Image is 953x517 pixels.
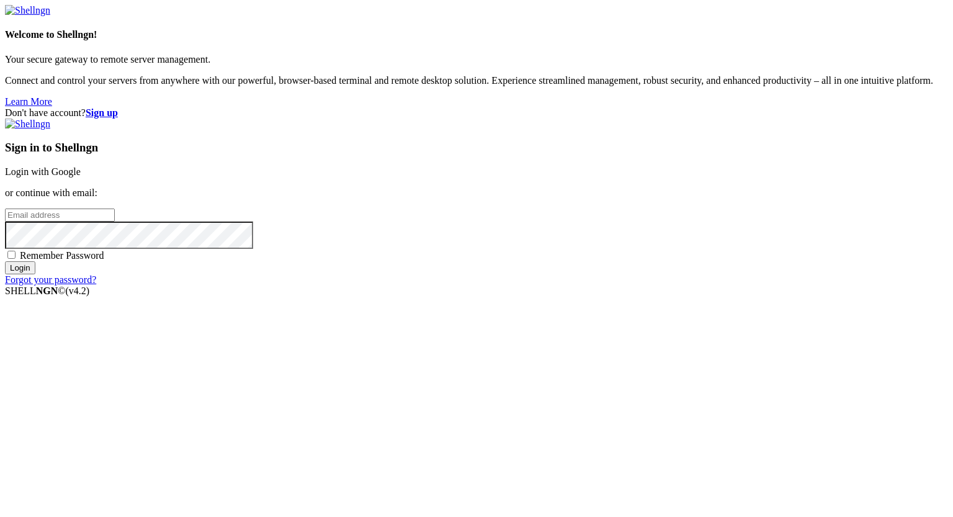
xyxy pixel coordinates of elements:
[86,107,118,118] a: Sign up
[5,274,96,285] a: Forgot your password?
[5,285,89,296] span: SHELL ©
[5,166,81,177] a: Login with Google
[20,250,104,261] span: Remember Password
[66,285,90,296] span: 4.2.0
[5,96,52,107] a: Learn More
[5,209,115,222] input: Email address
[5,141,948,155] h3: Sign in to Shellngn
[5,119,50,130] img: Shellngn
[5,5,50,16] img: Shellngn
[5,107,948,119] div: Don't have account?
[5,29,948,40] h4: Welcome to Shellngn!
[5,54,948,65] p: Your secure gateway to remote server management.
[36,285,58,296] b: NGN
[5,187,948,199] p: or continue with email:
[5,261,35,274] input: Login
[5,75,948,86] p: Connect and control your servers from anywhere with our powerful, browser-based terminal and remo...
[7,251,16,259] input: Remember Password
